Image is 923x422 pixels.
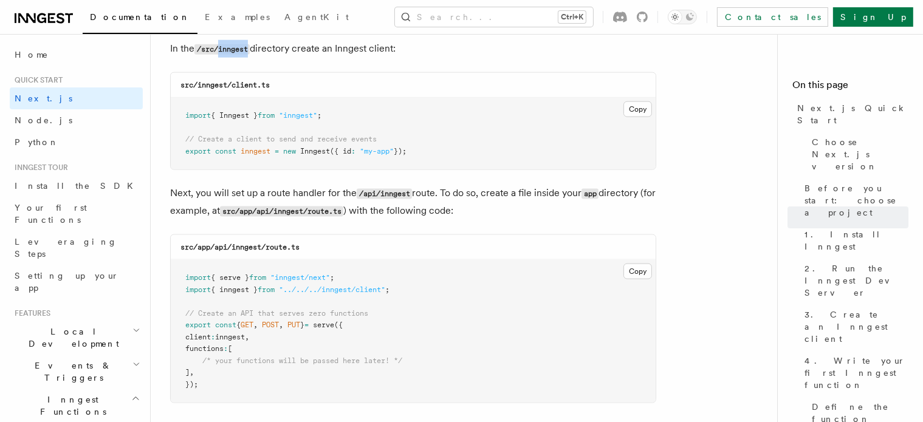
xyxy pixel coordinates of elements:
[10,308,50,318] span: Features
[170,40,656,58] p: In the directory create an Inngest client:
[205,12,270,22] span: Examples
[10,109,143,131] a: Node.js
[211,111,258,120] span: { Inngest }
[792,78,908,97] h4: On this page
[194,44,250,55] code: /src/inngest
[10,75,63,85] span: Quick start
[300,321,304,329] span: }
[284,12,349,22] span: AgentKit
[10,231,143,265] a: Leveraging Steps
[800,257,908,304] a: 2. Run the Inngest Dev Server
[10,355,143,389] button: Events & Triggers
[805,355,908,391] span: 4. Write your first Inngest function
[215,333,245,341] span: inngest
[10,359,132,384] span: Events & Triggers
[185,368,190,376] span: ]
[262,321,279,329] span: POST
[258,285,275,294] span: from
[805,228,908,253] span: 1. Install Inngest
[351,147,355,155] span: :
[185,333,211,341] span: client
[185,380,198,389] span: });
[10,265,143,299] a: Setting up your app
[202,356,402,365] span: /* your functions will be passed here later! */
[623,264,652,279] button: Copy
[211,273,249,282] span: { serve }
[185,147,211,155] span: export
[287,321,300,329] span: PUT
[185,273,211,282] span: import
[15,49,49,61] span: Home
[10,87,143,109] a: Next.js
[805,308,908,345] span: 3. Create an Inngest client
[385,285,389,294] span: ;
[241,321,253,329] span: GET
[582,189,599,199] code: app
[15,181,140,191] span: Install the SDK
[83,4,197,34] a: Documentation
[394,147,407,155] span: });
[277,4,356,33] a: AgentKit
[228,344,232,353] span: [
[805,182,908,219] span: Before you start: choose a project
[10,325,132,350] span: Local Development
[197,4,277,33] a: Examples
[10,197,143,231] a: Your first Functions
[330,273,334,282] span: ;
[800,350,908,396] a: 4. Write your first Inngest function
[807,131,908,177] a: Choose Next.js version
[90,12,190,22] span: Documentation
[300,147,330,155] span: Inngest
[395,7,593,27] button: Search...Ctrl+K
[717,7,828,27] a: Contact sales
[258,111,275,120] span: from
[275,147,279,155] span: =
[185,309,368,318] span: // Create an API that serves zero functions
[190,368,194,376] span: ,
[10,44,143,66] a: Home
[10,393,131,418] span: Inngest Functions
[220,206,343,217] code: src/app/api/inngest/route.ts
[812,136,908,172] span: Choose Next.js version
[313,321,334,329] span: serve
[330,147,351,155] span: ({ id
[15,271,119,293] span: Setting up your app
[15,94,72,103] span: Next.js
[253,321,258,329] span: ,
[317,111,321,120] span: ;
[279,321,283,329] span: ,
[241,147,270,155] span: inngest
[800,177,908,223] a: Before you start: choose a project
[360,147,394,155] span: "my-app"
[279,111,317,120] span: "inngest"
[558,11,586,23] kbd: Ctrl+K
[180,243,300,251] code: src/app/api/inngest/route.ts
[185,285,211,294] span: import
[180,81,270,89] code: src/inngest/client.ts
[283,147,296,155] span: new
[185,321,211,329] span: export
[357,189,412,199] code: /api/inngest
[792,97,908,131] a: Next.js Quick Start
[15,115,72,125] span: Node.js
[249,273,266,282] span: from
[833,7,913,27] a: Sign Up
[10,175,143,197] a: Install the SDK
[15,137,59,147] span: Python
[334,321,343,329] span: ({
[15,203,87,225] span: Your first Functions
[170,185,656,220] p: Next, you will set up a route handler for the route. To do so, create a file inside your director...
[279,285,385,294] span: "../../../inngest/client"
[215,321,236,329] span: const
[185,344,224,353] span: functions
[10,131,143,153] a: Python
[797,102,908,126] span: Next.js Quick Start
[224,344,228,353] span: :
[800,304,908,350] a: 3. Create an Inngest client
[211,333,215,341] span: :
[805,262,908,299] span: 2. Run the Inngest Dev Server
[211,285,258,294] span: { inngest }
[304,321,309,329] span: =
[668,10,697,24] button: Toggle dark mode
[185,111,211,120] span: import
